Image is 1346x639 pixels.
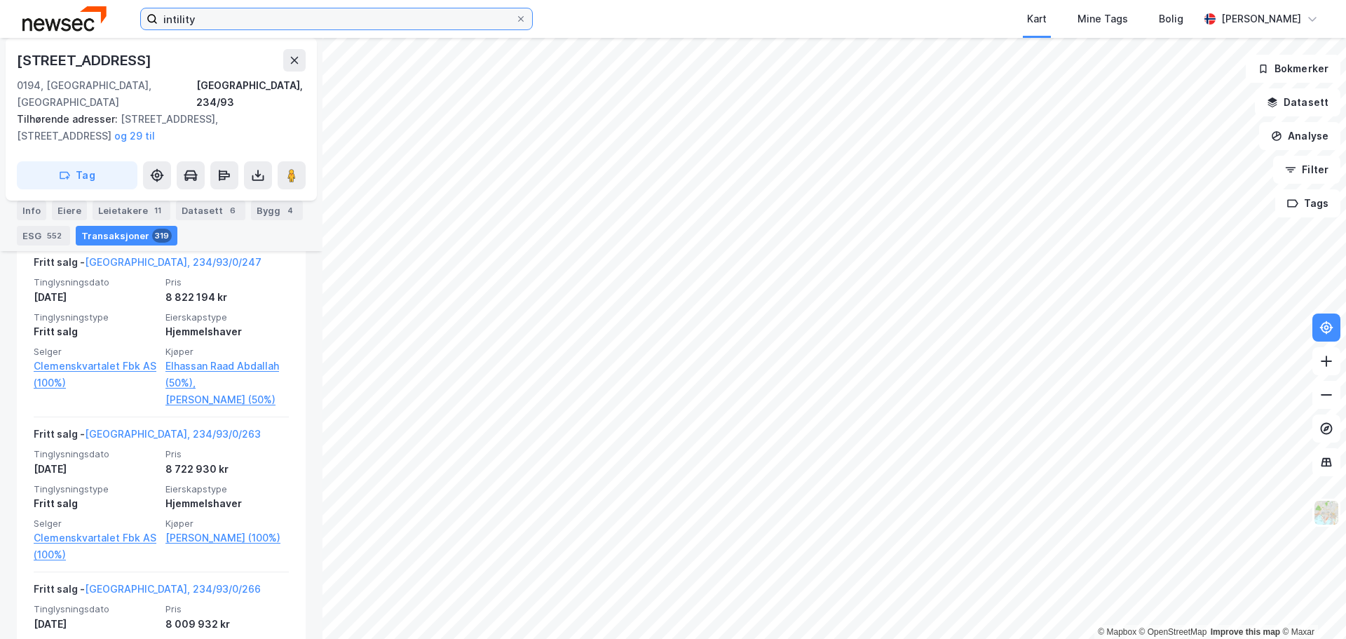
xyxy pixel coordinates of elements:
div: 8 822 194 kr [165,289,289,306]
input: Søk på adresse, matrikkel, gårdeiere, leietakere eller personer [158,8,515,29]
div: [DATE] [34,289,157,306]
div: 11 [151,203,165,217]
div: Hjemmelshaver [165,495,289,512]
iframe: Chat Widget [1276,572,1346,639]
div: [STREET_ADDRESS], [STREET_ADDRESS] [17,111,294,144]
div: 8 722 930 kr [165,461,289,478]
div: Hjemmelshaver [165,323,289,340]
div: 319 [152,229,172,243]
span: Selger [34,518,157,530]
span: Pris [165,448,289,460]
button: Analyse [1259,122,1340,150]
div: [GEOGRAPHIC_DATA], 234/93 [196,77,306,111]
div: Leietakere [93,201,170,220]
div: Transaksjoner [76,226,177,245]
span: Tinglysningsdato [34,448,157,460]
div: Bolig [1159,11,1183,27]
div: Fritt salg [34,495,157,512]
span: Kjøper [165,346,289,358]
a: Mapbox [1098,627,1136,637]
a: [GEOGRAPHIC_DATA], 234/93/0/247 [85,256,261,268]
span: Tinglysningsdato [34,603,157,615]
div: Fritt salg - [34,254,261,276]
div: Fritt salg - [34,426,261,448]
div: Bygg [251,201,303,220]
span: Eierskapstype [165,311,289,323]
a: [GEOGRAPHIC_DATA], 234/93/0/263 [85,428,261,440]
div: Mine Tags [1078,11,1128,27]
div: Fritt salg - [34,581,261,603]
span: Tilhørende adresser: [17,113,121,125]
a: [PERSON_NAME] (50%) [165,391,289,408]
a: OpenStreetMap [1139,627,1207,637]
a: Improve this map [1211,627,1280,637]
span: Pris [165,276,289,288]
a: Clemenskvartalet Fbk AS (100%) [34,358,157,391]
div: 4 [283,203,297,217]
div: Fritt salg [34,323,157,340]
span: Selger [34,346,157,358]
img: newsec-logo.f6e21ccffca1b3a03d2d.png [22,6,107,31]
button: Tags [1275,189,1340,217]
span: Kjøper [165,518,289,530]
a: [PERSON_NAME] (100%) [165,530,289,546]
div: 6 [226,203,240,217]
div: Datasett [176,201,245,220]
div: 552 [44,229,64,243]
div: Eiere [52,201,87,220]
button: Tag [17,161,137,189]
div: [DATE] [34,616,157,633]
div: 8 009 932 kr [165,616,289,633]
a: Clemenskvartalet Fbk AS (100%) [34,530,157,563]
span: Tinglysningstype [34,311,157,323]
span: Tinglysningsdato [34,276,157,288]
div: ESG [17,226,70,245]
div: [PERSON_NAME] [1221,11,1301,27]
span: Eierskapstype [165,483,289,495]
div: [DATE] [34,461,157,478]
button: Datasett [1255,88,1340,116]
div: 0194, [GEOGRAPHIC_DATA], [GEOGRAPHIC_DATA] [17,77,196,111]
div: Info [17,201,46,220]
img: Z [1313,499,1340,526]
span: Tinglysningstype [34,483,157,495]
span: Pris [165,603,289,615]
button: Bokmerker [1246,55,1340,83]
div: Kart [1027,11,1047,27]
div: [STREET_ADDRESS] [17,49,154,72]
button: Filter [1273,156,1340,184]
a: Elhassan Raad Abdallah (50%), [165,358,289,391]
a: [GEOGRAPHIC_DATA], 234/93/0/266 [85,583,261,595]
